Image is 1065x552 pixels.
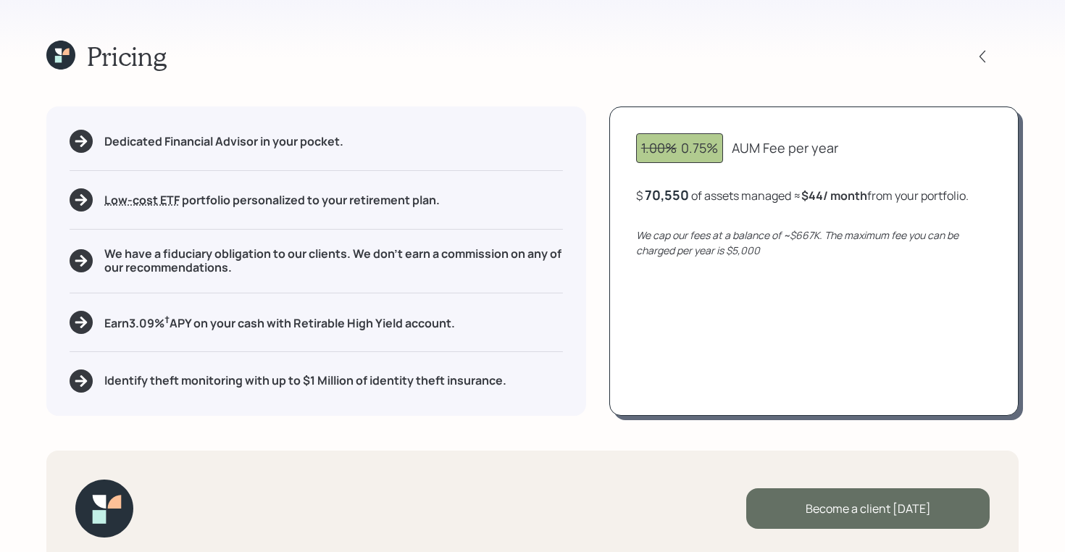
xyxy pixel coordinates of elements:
h5: portfolio personalized to your retirement plan. [104,193,440,207]
div: 70,550 [645,186,689,204]
span: 1.00% [641,139,677,156]
i: We cap our fees at a balance of ~$667K. The maximum fee you can be charged per year is $5,000 [636,228,958,257]
sup: † [164,313,170,326]
span: Low-cost ETF [104,192,180,208]
h5: Dedicated Financial Advisor in your pocket. [104,135,343,149]
div: Become a client [DATE] [746,488,990,529]
div: 0.75% [641,138,718,158]
h1: Pricing [87,41,167,72]
h5: Earn 3.09 % APY on your cash with Retirable High Yield account. [104,313,455,331]
div: $ of assets managed ≈ from your portfolio . [636,186,969,204]
h5: Identify theft monitoring with up to $1 Million of identity theft insurance. [104,374,506,388]
div: AUM Fee per year [732,138,838,158]
h5: We have a fiduciary obligation to our clients. We don't earn a commission on any of our recommend... [104,247,563,275]
b: $44 / month [801,188,867,204]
